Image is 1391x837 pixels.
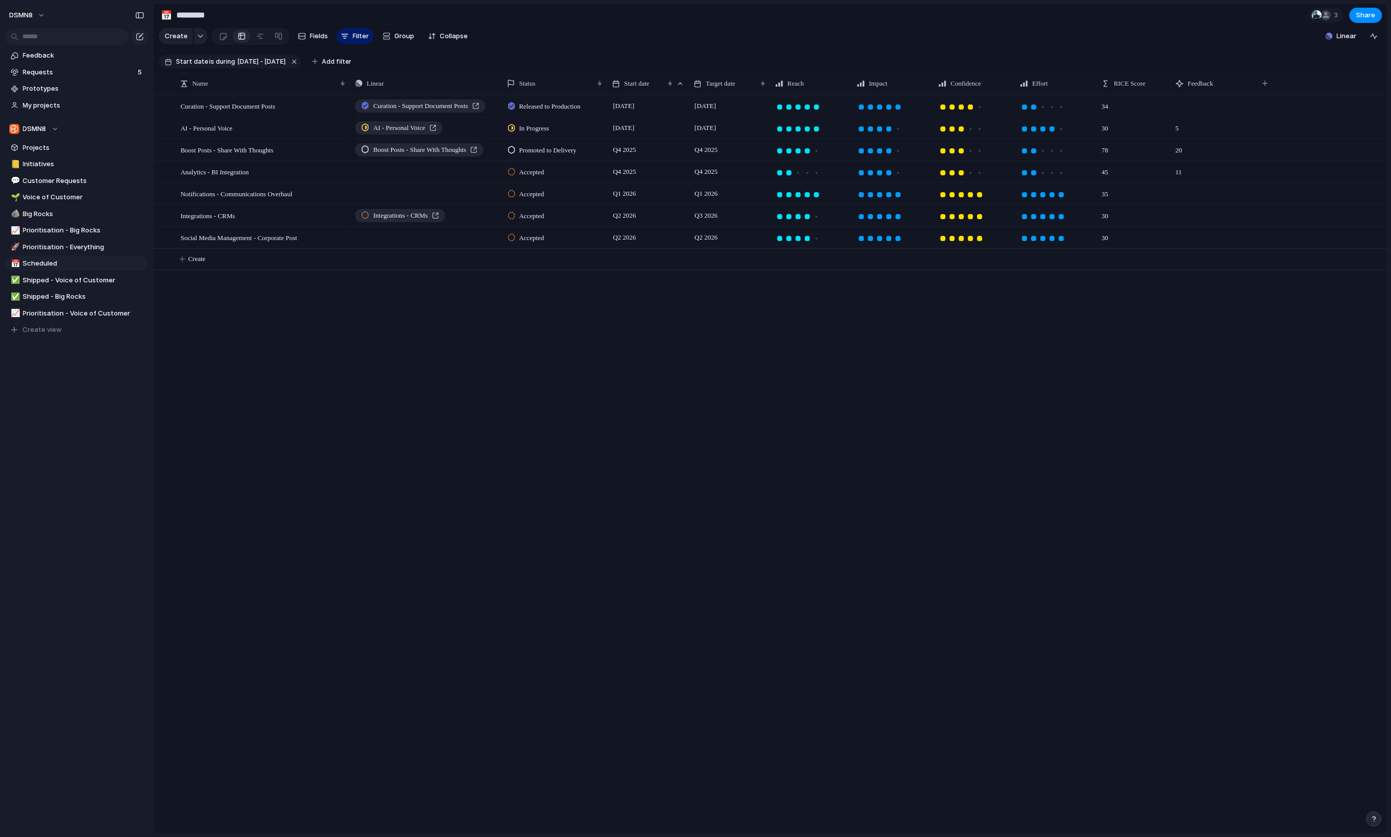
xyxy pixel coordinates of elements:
[1322,29,1361,44] button: Linear
[611,210,639,222] span: Q2 2026
[9,209,19,219] button: 🪨
[23,84,144,94] span: Prototypes
[1350,8,1382,23] button: Share
[377,28,420,44] button: Group
[5,121,148,137] button: DSMN8
[5,206,148,222] div: 🪨Big Rocks
[214,57,235,66] span: during
[611,188,639,200] span: Q1 2026
[5,156,148,172] a: 📒Initiatives
[23,325,62,335] span: Create view
[181,210,235,221] span: Integrations - CRMs
[1172,118,1183,134] span: 5
[11,258,18,270] div: 📅
[692,100,719,112] span: [DATE]
[23,159,144,169] span: Initiatives
[5,306,148,321] a: 📈Prioritisation - Voice of Customer
[5,322,148,337] button: Create view
[519,79,536,89] span: Status
[5,190,148,205] a: 🌱Voice of Customer
[1188,79,1213,89] span: Feedback
[624,79,649,89] span: Start date
[355,143,484,156] a: Boost Posts - Share With Thoughts
[9,10,33,20] span: DSMN8
[5,273,148,288] a: ✅Shipped - Voice of Customer
[951,79,981,89] span: Confidence
[1172,162,1186,177] span: 11
[5,140,148,155] a: Projects
[181,144,273,155] span: Boost Posts - Share With Thoughts
[424,28,472,44] button: Collapse
[5,240,148,255] a: 🚀Prioritisation - Everything
[176,57,208,66] span: Start date
[23,100,144,111] span: My projects
[1356,10,1376,20] span: Share
[5,7,50,23] button: DSMN8
[1334,10,1342,20] span: 3
[353,31,369,41] span: Filter
[692,166,720,178] span: Q4 2025
[9,225,19,236] button: 📈
[1172,140,1186,155] span: 20
[373,145,466,155] span: Boost Posts - Share With Thoughts
[5,48,148,63] a: Feedback
[692,144,720,156] span: Q4 2025
[5,289,148,304] div: ✅Shipped - Big Rocks
[692,210,720,222] span: Q3 2026
[23,176,144,186] span: Customer Requests
[519,189,544,199] span: Accepted
[11,159,18,170] div: 📒
[355,121,443,135] a: AI - Personal Voice
[9,192,19,202] button: 🌱
[11,225,18,237] div: 📈
[1098,184,1112,199] span: 35
[238,57,286,66] span: [DATE] - [DATE]
[9,242,19,252] button: 🚀
[9,159,19,169] button: 📒
[519,123,549,134] span: In Progress
[294,28,333,44] button: Fields
[11,307,18,319] div: 📈
[5,98,148,113] a: My projects
[310,31,328,41] span: Fields
[158,7,174,23] button: 📅
[869,79,888,89] span: Impact
[9,308,19,319] button: 📈
[5,223,148,238] a: 📈Prioritisation - Big Rocks
[355,209,445,222] a: Integrations - CRMs
[1032,79,1048,89] span: Effort
[519,101,581,112] span: Released to Production
[181,100,275,112] span: Curation - Support Document Posts
[11,241,18,253] div: 🚀
[11,175,18,187] div: 💬
[1098,227,1112,243] span: 30
[355,99,486,113] a: Curation - Support Document Posts
[9,258,19,269] button: 📅
[23,275,144,285] span: Shipped - Voice of Customer
[1098,96,1112,112] span: 34
[9,176,19,186] button: 💬
[23,50,144,61] span: Feedback
[23,292,144,302] span: Shipped - Big Rocks
[1098,118,1112,134] span: 30
[181,122,233,134] span: AI - Personal Voice
[306,55,358,69] button: Add filter
[395,31,415,41] span: Group
[373,123,425,133] span: AI - Personal Voice
[9,292,19,302] button: ✅
[519,167,544,177] span: Accepted
[611,122,637,134] span: [DATE]
[209,57,214,66] span: is
[208,56,237,67] button: isduring
[5,173,148,189] a: 💬Customer Requests
[5,65,148,80] a: Requests5
[181,231,297,243] span: Social Media Management - Corporate Post
[337,28,373,44] button: Filter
